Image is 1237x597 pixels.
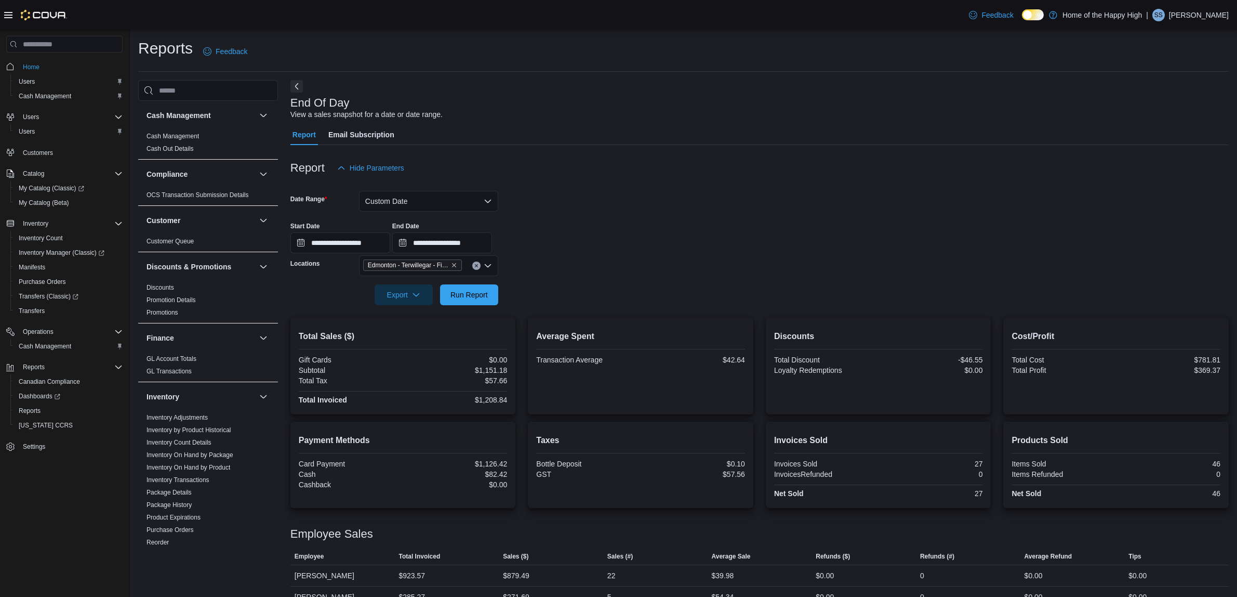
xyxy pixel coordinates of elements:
a: Home [19,61,44,73]
span: Feedback [216,46,247,57]
h3: Finance [147,333,174,343]
a: Reports [15,405,45,417]
a: OCS Transaction Submission Details [147,191,249,199]
div: Compliance [138,189,278,205]
div: Cashback [299,481,401,489]
span: Sales ($) [503,552,528,561]
span: Reports [19,407,41,415]
h2: Average Spent [536,330,745,343]
strong: Total Invoiced [299,396,347,404]
div: $57.66 [405,377,508,385]
span: Manifests [19,263,45,271]
strong: Net Sold [1012,489,1041,498]
div: $0.00 [405,481,508,489]
a: GL Account Totals [147,355,196,362]
a: Inventory Manager (Classic) [15,246,109,259]
span: Discounts [147,283,174,292]
a: Canadian Compliance [15,375,84,388]
div: $0.00 [816,569,834,582]
button: Customers [2,145,127,160]
div: Inventory [138,411,278,565]
button: Next [290,80,303,93]
span: Transfers (Classic) [19,292,78,301]
span: SS [1154,9,1163,21]
a: Cash Management [15,90,75,102]
div: Discounts & Promotions [138,281,278,323]
div: Cash [299,470,401,478]
span: Purchase Orders [147,526,194,534]
span: Inventory Manager (Classic) [15,246,123,259]
a: Inventory On Hand by Package [147,451,233,459]
button: Open list of options [484,262,492,270]
button: Reports [10,404,127,418]
span: Purchase Orders [19,278,66,286]
span: Refunds ($) [816,552,850,561]
button: Settings [2,439,127,454]
div: InvoicesRefunded [774,470,876,478]
span: Transfers [19,307,45,315]
div: $42.64 [643,356,745,364]
label: Date Range [290,195,327,203]
img: Cova [21,10,67,20]
button: Inventory [19,217,52,230]
span: Home [19,60,123,73]
p: [PERSON_NAME] [1169,9,1229,21]
a: Purchase Orders [147,526,194,534]
div: Sajjad Syed [1152,9,1165,21]
span: Edmonton - Terwillegar - Fire & Flower [363,259,462,271]
a: Customers [19,147,57,159]
button: Cash Management [10,89,127,103]
a: GL Transactions [147,368,192,375]
span: Catalog [19,167,123,180]
button: Users [2,110,127,124]
button: Hide Parameters [333,158,408,178]
span: Edmonton - Terwillegar - Fire & Flower [368,260,449,270]
a: Transfers [15,305,49,317]
span: Sales (#) [607,552,633,561]
h2: Discounts [774,330,983,343]
a: My Catalog (Beta) [15,197,73,209]
h1: Reports [138,38,193,59]
button: Users [10,124,127,139]
div: $82.42 [405,470,508,478]
a: Product Expirations [147,514,201,521]
span: Cash Management [15,340,123,353]
button: Cash Management [257,109,270,122]
a: Cash Out Details [147,145,194,152]
div: $0.10 [643,460,745,468]
h2: Total Sales ($) [299,330,508,343]
span: My Catalog (Classic) [15,182,123,194]
span: Report [292,124,316,145]
span: Hide Parameters [350,163,404,173]
h2: Cost/Profit [1012,330,1220,343]
button: Remove Edmonton - Terwillegar - Fire & Flower from selection in this group [451,262,457,268]
h3: Compliance [147,169,188,179]
span: My Catalog (Classic) [19,184,84,192]
a: Discounts [147,284,174,291]
button: Inventory Count [10,231,127,245]
button: Manifests [10,260,127,275]
button: Discounts & Promotions [147,262,255,272]
div: Transaction Average [536,356,639,364]
a: Package Details [147,489,192,496]
a: Dashboards [15,390,64,403]
div: $923.57 [398,569,425,582]
button: Reports [2,360,127,374]
div: 0 [881,470,983,478]
button: Cash Management [10,339,127,354]
span: GL Account Totals [147,355,196,363]
button: Compliance [257,168,270,180]
div: 0 [920,569,924,582]
span: Settings [19,440,123,453]
span: Washington CCRS [15,419,123,432]
span: Users [15,125,123,138]
span: [US_STATE] CCRS [19,421,73,430]
a: My Catalog (Classic) [10,181,127,196]
a: Transfers (Classic) [10,289,127,304]
span: Tips [1128,552,1141,561]
div: $57.56 [643,470,745,478]
span: Reports [23,363,45,371]
button: Customer [147,215,255,226]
